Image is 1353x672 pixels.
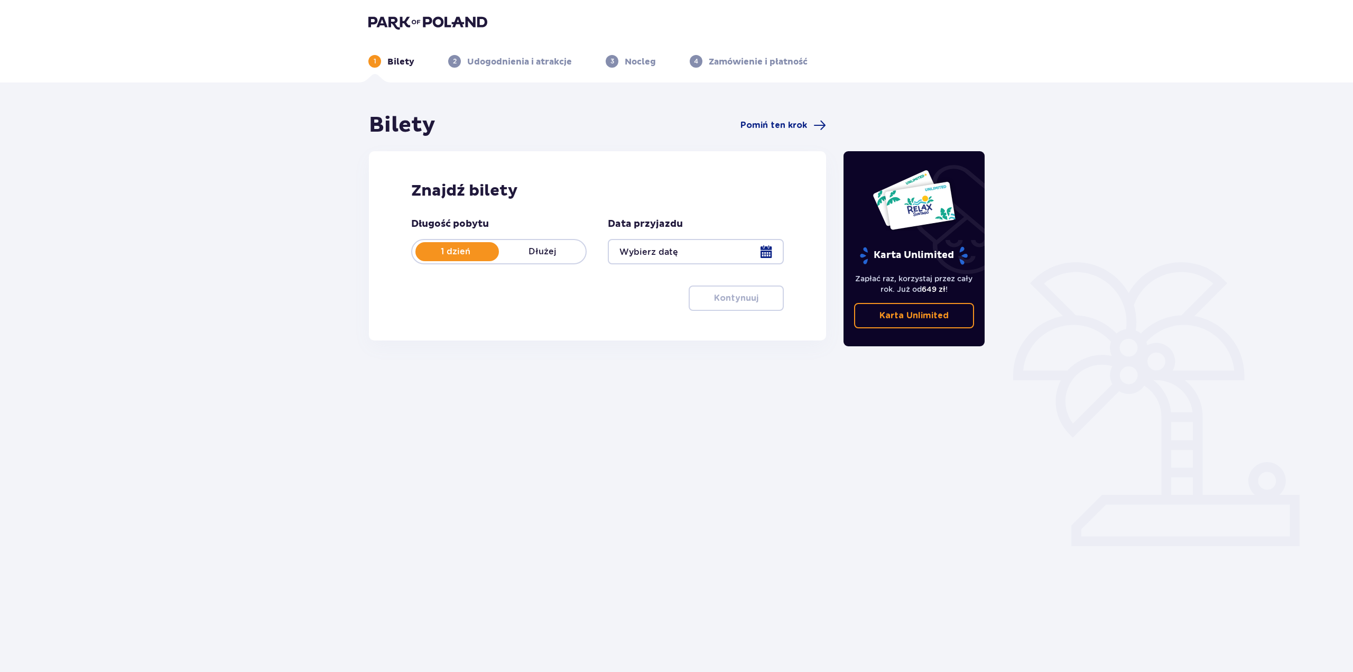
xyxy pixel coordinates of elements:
[694,57,698,66] p: 4
[689,286,784,311] button: Kontynuuj
[606,55,656,68] div: 3Nocleg
[610,57,614,66] p: 3
[369,112,435,139] h1: Bilety
[467,56,572,68] p: Udogodnienia i atrakcje
[859,246,969,265] p: Karta Unlimited
[740,119,807,131] span: Pomiń ten krok
[714,292,758,304] p: Kontynuuj
[453,57,457,66] p: 2
[374,57,376,66] p: 1
[690,55,808,68] div: 4Zamówienie i płatność
[709,56,808,68] p: Zamówienie i płatność
[412,246,499,257] p: 1 dzień
[368,55,414,68] div: 1Bilety
[854,303,975,328] a: Karta Unlimited
[608,218,683,231] p: Data przyjazdu
[448,55,572,68] div: 2Udogodnienia i atrakcje
[411,181,784,201] h2: Znajdź bilety
[387,56,414,68] p: Bilety
[368,15,487,30] img: Park of Poland logo
[740,119,826,132] a: Pomiń ten krok
[499,246,586,257] p: Dłużej
[872,169,956,231] img: Dwie karty całoroczne do Suntago z napisem 'UNLIMITED RELAX', na białym tle z tropikalnymi liśćmi...
[625,56,656,68] p: Nocleg
[922,285,946,293] span: 649 zł
[411,218,489,231] p: Długość pobytu
[879,310,949,321] p: Karta Unlimited
[854,273,975,294] p: Zapłać raz, korzystaj przez cały rok. Już od !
